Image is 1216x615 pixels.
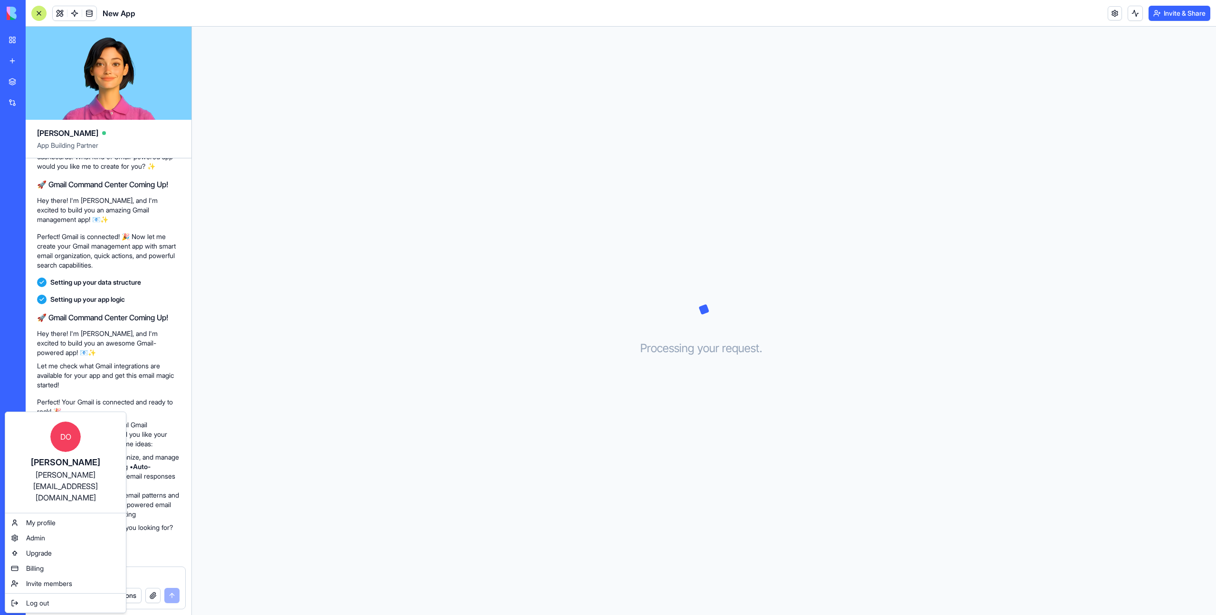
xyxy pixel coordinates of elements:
div: [PERSON_NAME][EMAIL_ADDRESS][DOMAIN_NAME] [15,469,116,503]
a: Admin [7,530,124,546]
span: Invite members [26,579,72,588]
a: Invite members [7,576,124,591]
span: My profile [26,518,56,528]
span: Admin [26,533,45,543]
span: DO [50,422,81,452]
a: Upgrade [7,546,124,561]
span: Upgrade [26,548,52,558]
span: Log out [26,598,49,608]
a: DO[PERSON_NAME][PERSON_NAME][EMAIL_ADDRESS][DOMAIN_NAME] [7,414,124,511]
div: [PERSON_NAME] [15,456,116,469]
a: Billing [7,561,124,576]
span: Billing [26,564,44,573]
a: My profile [7,515,124,530]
